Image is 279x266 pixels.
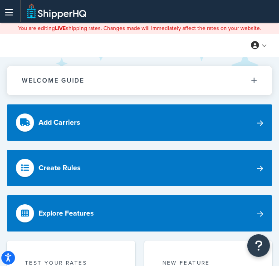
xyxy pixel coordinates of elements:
[7,66,272,95] button: Welcome Guide
[39,116,80,129] div: Add Carriers
[22,77,84,84] h2: Welcome Guide
[39,207,94,220] div: Explore Features
[7,195,272,232] a: Explore Features
[7,150,272,186] a: Create Rules
[55,24,66,32] b: LIVE
[247,234,270,257] button: Open Resource Center
[7,104,272,141] a: Add Carriers
[39,162,81,174] div: Create Rules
